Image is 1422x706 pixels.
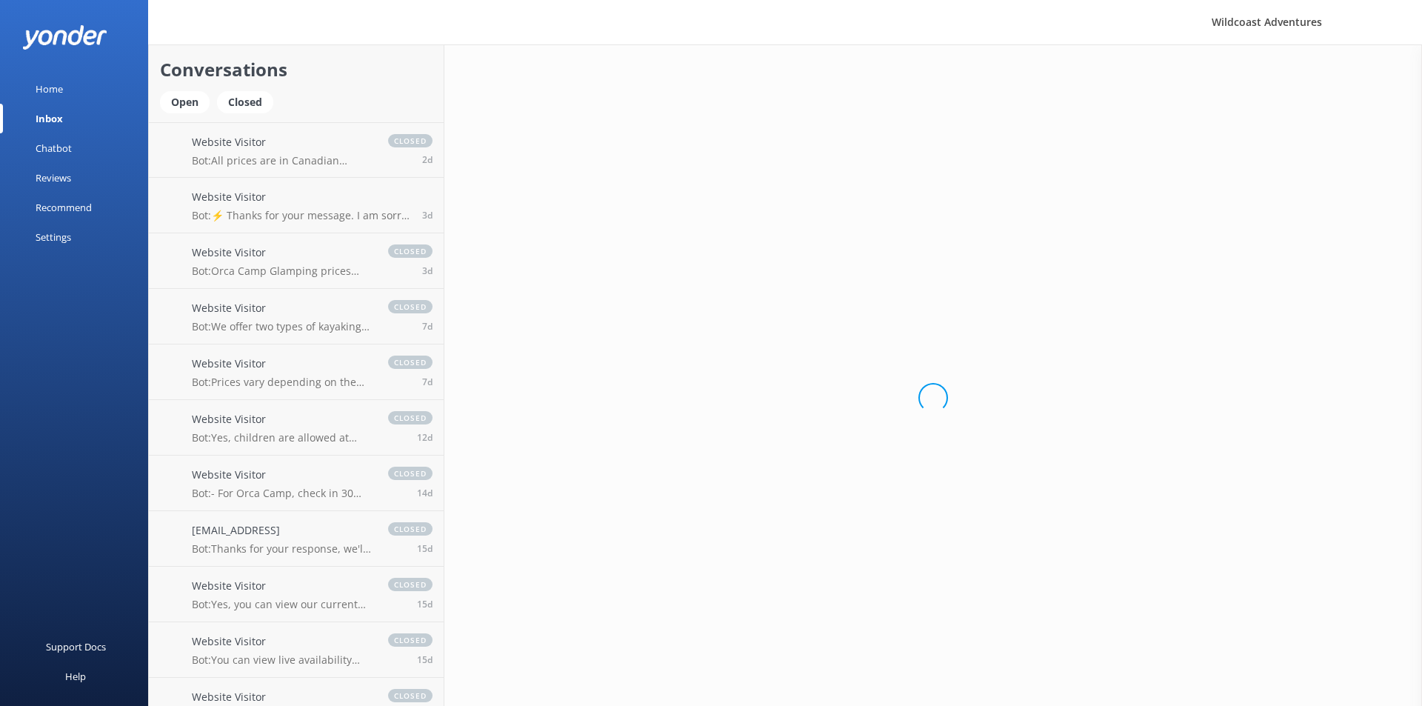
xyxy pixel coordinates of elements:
[388,300,433,313] span: closed
[422,209,433,222] span: Oct 11 2025 05:32am (UTC -07:00) America/Tijuana
[192,300,373,316] h4: Website Visitor
[217,93,281,110] a: Closed
[192,209,411,222] p: Bot: ⚡ Thanks for your message. I am sorry I don't have that answer for you. You're welcome to ke...
[65,662,86,691] div: Help
[192,154,373,167] p: Bot: All prices are in Canadian Dollars (CAD). For conversion to American dollars, you would need...
[388,411,433,424] span: closed
[417,487,433,499] span: Sep 29 2025 12:25pm (UTC -07:00) America/Tijuana
[422,264,433,277] span: Oct 11 2025 01:23am (UTC -07:00) America/Tijuana
[149,122,444,178] a: Website VisitorBot:All prices are in Canadian Dollars (CAD). For conversion to American dollars, ...
[192,633,373,650] h4: Website Visitor
[192,264,373,278] p: Bot: Orca Camp Glamping prices start from $2,249 for 4 days. For the most accurate pricing, pleas...
[192,356,373,372] h4: Website Visitor
[192,411,373,427] h4: Website Visitor
[388,633,433,647] span: closed
[422,376,433,388] span: Oct 06 2025 12:32pm (UTC -07:00) America/Tijuana
[160,93,217,110] a: Open
[192,598,373,611] p: Bot: Yes, you can view our current job openings at [URL][DOMAIN_NAME]. If you're interested, send...
[192,189,411,205] h4: Website Visitor
[36,74,63,104] div: Home
[417,598,433,610] span: Sep 28 2025 05:02pm (UTC -07:00) America/Tijuana
[417,431,433,444] span: Oct 02 2025 07:20am (UTC -07:00) America/Tijuana
[149,344,444,400] a: Website VisitorBot:Prices vary depending on the tour, season, group size, and fare type. For the ...
[192,431,373,444] p: Bot: Yes, children are allowed at [GEOGRAPHIC_DATA]. The minimum age requirement is [DEMOGRAPHIC_...
[192,134,373,150] h4: Website Visitor
[149,511,444,567] a: [EMAIL_ADDRESS]Bot:Thanks for your response, we'll get back to you as soon as we can during openi...
[417,653,433,666] span: Sep 28 2025 02:38pm (UTC -07:00) America/Tijuana
[192,522,373,539] h4: [EMAIL_ADDRESS]
[388,356,433,369] span: closed
[192,467,373,483] h4: Website Visitor
[192,689,373,705] h4: Website Visitor
[192,244,373,261] h4: Website Visitor
[388,467,433,480] span: closed
[192,578,373,594] h4: Website Visitor
[149,456,444,511] a: Website VisitorBot:- For Orca Camp, check in 30 minutes before departure (7:30 AM) at the [PERSON...
[417,542,433,555] span: Sep 29 2025 10:28am (UTC -07:00) America/Tijuana
[22,25,107,50] img: yonder-white-logo.png
[149,567,444,622] a: Website VisitorBot:Yes, you can view our current job openings at [URL][DOMAIN_NAME]. If you're in...
[149,622,444,678] a: Website VisitorBot:You can view live availability and book the Orca Camp Glamping online at [URL]...
[36,104,63,133] div: Inbox
[192,376,373,389] p: Bot: Prices vary depending on the tour, season, group size, and fare type. For the most up-to-dat...
[160,91,210,113] div: Open
[217,91,273,113] div: Closed
[36,163,71,193] div: Reviews
[422,320,433,333] span: Oct 06 2025 08:28pm (UTC -07:00) America/Tijuana
[36,222,71,252] div: Settings
[160,56,433,84] h2: Conversations
[149,178,444,233] a: Website VisitorBot:⚡ Thanks for your message. I am sorry I don't have that answer for you. You're...
[388,134,433,147] span: closed
[192,487,373,500] p: Bot: - For Orca Camp, check in 30 minutes before departure (7:30 AM) at the [PERSON_NAME][GEOGRAP...
[36,133,72,163] div: Chatbot
[388,578,433,591] span: closed
[149,289,444,344] a: Website VisitorBot:We offer two types of kayaking experiences: Glamping and Expeditions. - **Glam...
[36,193,92,222] div: Recommend
[192,542,373,556] p: Bot: Thanks for your response, we'll get back to you as soon as we can during opening hours.
[46,632,106,662] div: Support Docs
[388,689,433,702] span: closed
[388,522,433,536] span: closed
[388,244,433,258] span: closed
[192,653,373,667] p: Bot: You can view live availability and book the Orca Camp Glamping online at [URL][DOMAIN_NAME].
[422,153,433,166] span: Oct 12 2025 09:22am (UTC -07:00) America/Tijuana
[149,233,444,289] a: Website VisitorBot:Orca Camp Glamping prices start from $2,249 for 4 days. For the most accurate ...
[1212,15,1322,29] span: Wildcoast Adventures
[192,320,373,333] p: Bot: We offer two types of kayaking experiences: Glamping and Expeditions. - **Glamping**: Beginn...
[149,400,444,456] a: Website VisitorBot:Yes, children are allowed at [GEOGRAPHIC_DATA]. The minimum age requirement is...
